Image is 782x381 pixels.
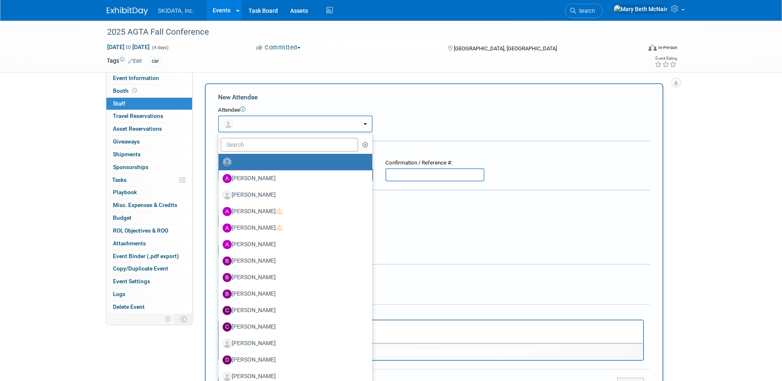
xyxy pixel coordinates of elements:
img: Associate-Profile-5.png [223,190,232,200]
a: Asset Reservations [106,123,192,135]
span: Search [576,8,595,14]
label: [PERSON_NAME] [223,254,364,268]
a: Search [565,4,603,18]
a: Attachments [106,238,192,250]
img: D.jpg [223,355,232,365]
input: Search [221,138,359,152]
div: 2025 AGTA Fall Conference [104,25,629,40]
span: Attachments [113,240,146,247]
span: (4 days) [151,45,169,50]
div: Registration / Ticket Info (optional) [218,147,650,155]
img: Unassigned-User-Icon.png [223,158,232,167]
a: Budget [106,212,192,224]
img: ExhibitDay [107,7,148,15]
span: ROI, Objectives & ROO [113,227,168,234]
div: New Attendee [218,93,650,102]
img: A.jpg [223,207,232,216]
label: [PERSON_NAME] [223,304,364,317]
img: B.jpg [223,289,232,299]
span: Sponsorships [113,164,148,170]
button: Committed [252,43,304,52]
img: C.jpg [223,306,232,315]
span: [GEOGRAPHIC_DATA], [GEOGRAPHIC_DATA] [454,45,557,52]
a: Event Settings [106,275,192,288]
span: Shipments [113,151,141,158]
div: car [149,57,161,66]
img: C.jpg [223,322,232,332]
label: [PERSON_NAME] [223,320,364,334]
a: Travel Reservations [106,110,192,122]
label: [PERSON_NAME] [223,271,364,284]
span: Event Binder (.pdf export) [113,253,179,259]
span: Budget [113,214,132,221]
span: to [124,44,132,50]
a: Sponsorships [106,161,192,174]
img: Associate-Profile-5.png [223,339,232,348]
span: Delete Event [113,303,145,310]
span: Asset Reservations [113,125,162,132]
td: Tags [107,56,142,66]
td: Toggle Event Tabs [175,314,192,325]
div: Attendee [218,106,650,114]
span: Tasks [112,176,127,183]
span: [DATE] [DATE] [107,43,150,51]
div: Event Format [593,43,678,55]
span: Logs [113,291,125,297]
a: Delete Event [106,301,192,313]
label: [PERSON_NAME] [223,221,364,235]
div: In-Person [658,45,677,51]
a: Staff [106,98,192,110]
span: SKIDATA, Inc. [158,7,194,14]
span: Misc. Expenses & Credits [113,202,177,208]
label: [PERSON_NAME] [223,238,364,251]
img: Mary Beth McNair [613,5,668,14]
img: A.jpg [223,174,232,183]
a: Shipments [106,148,192,161]
span: Giveaways [113,138,140,145]
div: Notes [218,310,644,318]
a: Playbook [106,186,192,199]
a: Tasks [106,174,192,186]
iframe: Rich Text Area [219,320,643,343]
label: [PERSON_NAME] [223,188,364,202]
span: Booth not reserved yet [131,87,139,94]
label: [PERSON_NAME] [223,287,364,301]
img: Format-Inperson.png [648,44,657,51]
a: Event Information [106,72,192,85]
a: Misc. Expenses & Credits [106,199,192,212]
a: Booth [106,85,192,97]
label: [PERSON_NAME] [223,337,364,350]
div: Misc. Attachments & Notes [218,270,650,278]
div: Cost: [218,197,650,205]
img: B.jpg [223,273,232,282]
span: Event Settings [113,278,150,285]
span: Booth [113,87,139,94]
span: Copy/Duplicate Event [113,265,168,272]
div: Event Rating [655,56,677,61]
img: Associate-Profile-5.png [223,372,232,381]
label: [PERSON_NAME] [223,172,364,185]
span: Staff [113,100,125,107]
div: Confirmation / Reference #: [385,159,484,167]
label: [PERSON_NAME] [223,353,364,367]
a: Event Binder (.pdf export) [106,250,192,263]
img: B.jpg [223,256,232,266]
a: Giveaways [106,136,192,148]
span: Event Information [113,75,159,81]
img: A.jpg [223,240,232,249]
span: Travel Reservations [113,113,163,119]
label: [PERSON_NAME] [223,205,364,218]
span: Playbook [113,189,137,195]
a: Logs [106,288,192,301]
a: Copy/Duplicate Event [106,263,192,275]
td: Personalize Event Tab Strip [161,314,176,325]
a: ROI, Objectives & ROO [106,225,192,237]
a: Edit [128,58,142,64]
img: A.jpg [223,223,232,233]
